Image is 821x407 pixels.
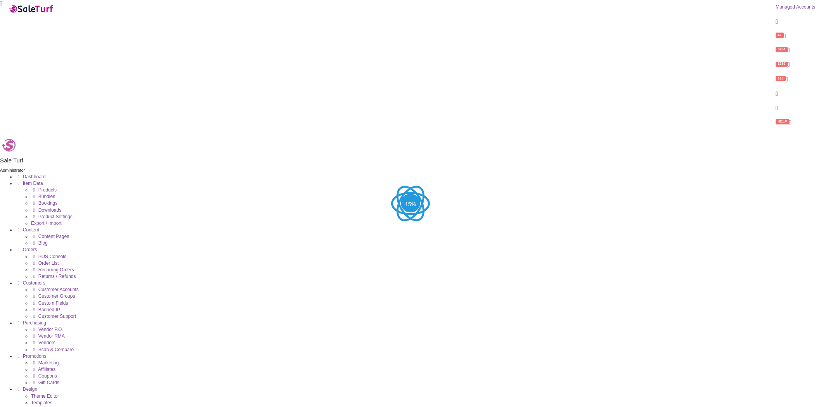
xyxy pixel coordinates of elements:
[23,280,45,286] span: Customers
[8,3,55,14] img: SaleTurf
[31,300,68,306] a: Custom Fields
[38,314,76,319] span: Customer Support
[23,227,39,233] span: Content
[31,234,69,239] a: Content Pages
[38,234,69,239] span: Content Pages
[31,333,65,339] a: Vendor RMA
[31,267,74,272] a: Recurring Orders
[31,400,52,405] a: Templates
[31,340,55,345] a: Vendors
[38,380,59,385] span: Gift Cards
[31,207,61,213] a: Downloads
[31,274,76,279] a: Returns / Refunds
[31,347,74,352] a: Scan & Compare
[31,373,57,379] a: Coupons
[31,293,75,299] a: Customer Groups
[38,340,55,345] span: Vendors
[31,287,79,292] a: Customer Accounts
[38,293,75,299] span: Customer Groups
[31,367,55,372] a: Affiliates
[38,327,63,332] span: Vendor P.O.
[38,333,65,339] span: Vendor RMA
[38,214,73,219] span: Product Settings
[776,33,784,38] span: 47
[31,187,57,193] a: Products
[38,367,55,372] span: Affiliates
[38,287,79,292] span: Customer Accounts
[776,47,788,52] span: 6754
[38,373,57,379] span: Coupons
[776,76,786,81] span: 115
[38,240,48,246] span: Blog
[31,254,66,259] a: POS Console
[38,194,55,199] span: Bundles
[31,260,59,266] a: Order List
[776,62,788,67] span: 1789
[23,247,37,252] span: Orders
[38,347,74,352] span: Scan & Compare
[38,260,59,266] span: Order List
[31,393,59,399] a: Theme Editor
[16,174,45,179] a: Dashboard
[23,354,47,359] span: Promotions
[38,307,60,312] span: Banned IP
[23,386,37,392] span: Design
[38,187,57,193] span: Products
[38,207,61,213] span: Downloads
[38,300,68,306] span: Custom Fields
[31,221,62,226] a: Export / Import
[23,174,46,179] span: Dashboard
[38,200,57,206] span: Bookings
[38,360,59,366] span: Marketing
[770,115,821,129] a: HELP
[23,320,46,326] span: Purchasing
[38,267,74,272] span: Recurring Orders
[31,200,57,206] a: Bookings
[38,274,76,279] span: Returns / Refunds
[776,119,789,124] span: HELP
[31,194,55,199] a: Bundles
[31,327,63,332] a: Vendor P.O.
[38,254,67,259] span: POS Console
[31,307,60,312] a: Banned IP
[23,181,43,186] span: Item Data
